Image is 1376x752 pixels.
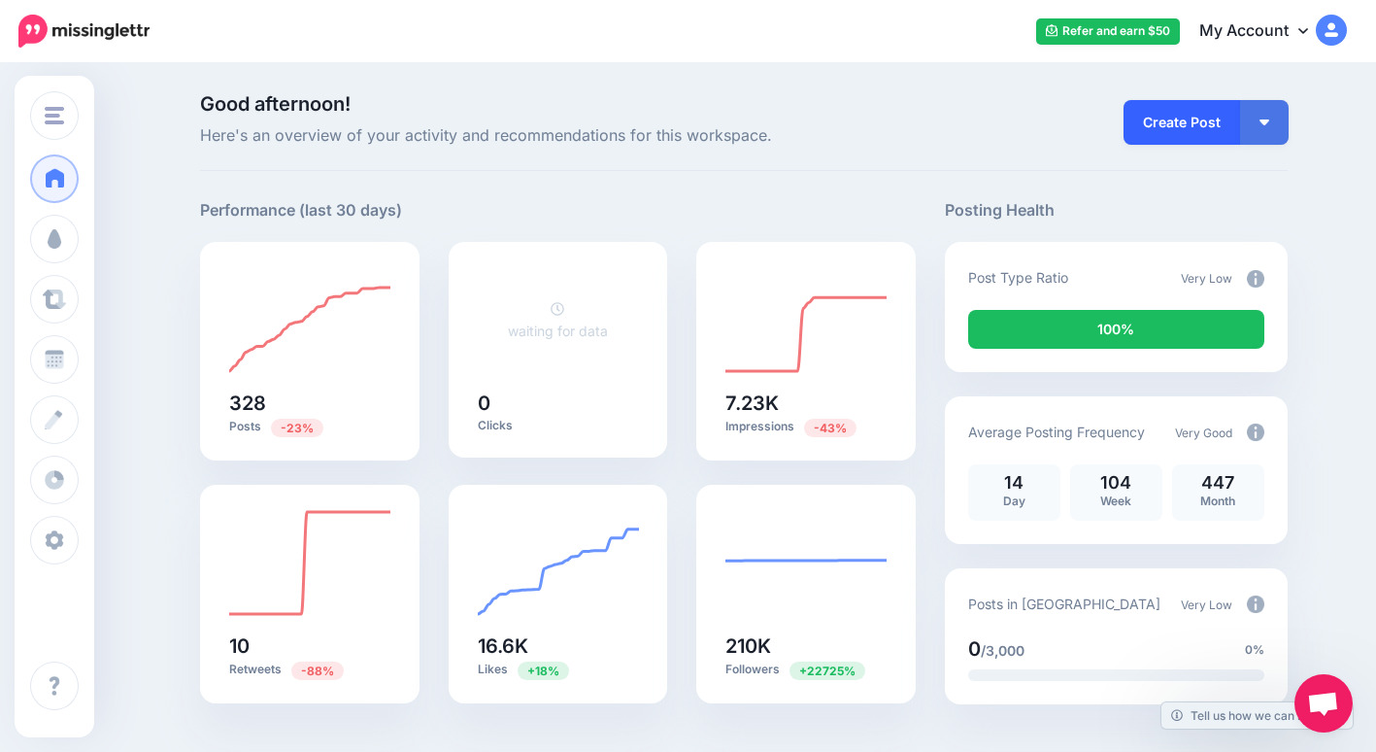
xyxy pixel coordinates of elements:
[478,393,639,413] h5: 0
[1100,494,1131,508] span: Week
[200,198,402,222] h5: Performance (last 30 days)
[478,661,639,679] p: Likes
[978,474,1051,492] p: 14
[1200,494,1235,508] span: Month
[1080,474,1153,492] p: 104
[1181,598,1232,612] span: Very Low
[1247,424,1264,441] img: info-circle-grey.png
[508,300,608,339] a: waiting for data
[229,636,390,656] h5: 10
[789,662,865,680] span: Previous period: 921
[200,123,916,149] span: Here's an overview of your activity and recommendations for this workspace.
[1259,120,1269,125] img: arrow-down-white.png
[804,419,856,437] span: Previous period: 12.8K
[968,637,981,661] span: 0
[229,418,390,436] p: Posts
[1124,100,1240,145] a: Create Post
[45,107,64,124] img: menu.png
[968,266,1068,289] p: Post Type Ratio
[229,661,390,679] p: Retweets
[725,636,887,656] h5: 210K
[1294,674,1353,733] a: Open chat
[725,393,887,413] h5: 7.23K
[968,421,1145,443] p: Average Posting Frequency
[291,662,344,680] span: Previous period: 81
[968,593,1160,615] p: Posts in [GEOGRAPHIC_DATA]
[1182,474,1255,492] p: 447
[271,419,323,437] span: Previous period: 427
[981,642,1024,659] span: /3,000
[1036,18,1180,45] a: Refer and earn $50
[200,92,351,116] span: Good afternoon!
[1247,596,1264,613] img: info-circle-grey.png
[18,15,150,48] img: Missinglettr
[945,198,1288,222] h5: Posting Health
[968,310,1264,349] div: 100% of your posts in the last 30 days were manually created (i.e. were not from Drip Campaigns o...
[725,661,887,679] p: Followers
[1181,271,1232,286] span: Very Low
[478,636,639,656] h5: 16.6K
[725,418,887,436] p: Impressions
[1003,494,1025,508] span: Day
[1175,426,1232,440] span: Very Good
[1180,8,1347,55] a: My Account
[1247,270,1264,288] img: info-circle-grey.png
[1161,702,1353,729] a: Tell us how we can improve
[229,393,390,413] h5: 328
[518,662,569,680] span: Previous period: 14.1K
[478,418,639,433] p: Clicks
[1245,640,1264,660] span: 0%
